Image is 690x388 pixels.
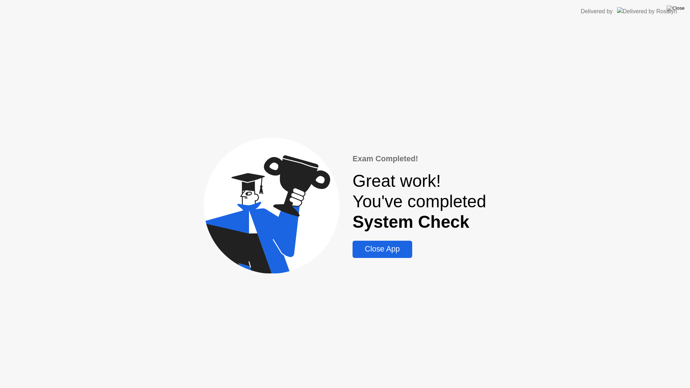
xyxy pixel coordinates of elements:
[353,171,486,232] div: Great work! You've completed
[353,212,469,231] b: System Check
[353,153,486,165] div: Exam Completed!
[353,241,412,258] button: Close App
[355,245,410,254] div: Close App
[667,5,685,11] img: Close
[617,7,677,15] img: Delivered by Rosalyn
[581,7,613,16] div: Delivered by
